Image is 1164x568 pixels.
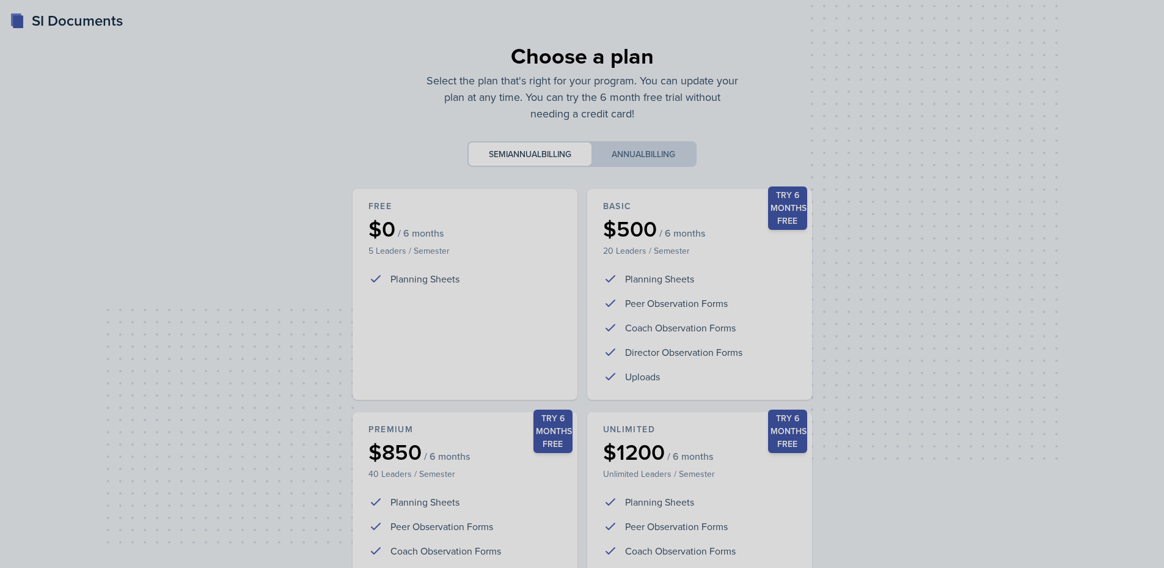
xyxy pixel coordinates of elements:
div: Try 6 months free [768,186,807,230]
div: Try 6 months free [533,410,573,453]
p: Planning Sheets [625,271,694,286]
div: Basic [603,200,796,213]
div: $850 [368,441,562,463]
p: 5 Leaders / Semester [368,245,562,257]
p: Coach Observation Forms [625,544,736,558]
div: $0 [368,218,562,240]
span: billing [645,148,675,160]
div: $500 [603,218,796,240]
p: Director Observation Forms [625,345,742,360]
p: Coach Observation Forms [625,320,736,335]
div: Unlimited [603,423,796,436]
div: $1200 [603,441,796,463]
p: Coach Observation Forms [390,544,501,558]
a: SI Documents [10,10,123,32]
p: Peer Observation Forms [390,519,493,534]
p: Planning Sheets [390,495,459,509]
div: Choose a plan [426,39,739,72]
div: Try 6 months free [768,410,807,453]
p: 40 Leaders / Semester [368,468,562,480]
p: Planning Sheets [390,271,459,286]
p: 20 Leaders / Semester [603,245,796,257]
span: / 6 months [398,227,444,239]
span: / 6 months [667,450,713,462]
button: Annualbilling [591,142,695,166]
p: Planning Sheets [625,495,694,509]
button: Semiannualbilling [469,142,591,166]
p: Uploads [625,369,660,384]
p: Peer Observation Forms [625,296,728,311]
p: Select the plan that's right for your program. You can update your plan at any time. You can try ... [426,72,739,122]
span: / 6 months [659,227,705,239]
p: Peer Observation Forms [625,519,728,534]
p: Unlimited Leaders / Semester [603,468,796,480]
div: Free [368,200,562,213]
div: Premium [368,423,562,436]
span: billing [541,148,571,160]
span: / 6 months [424,450,470,462]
